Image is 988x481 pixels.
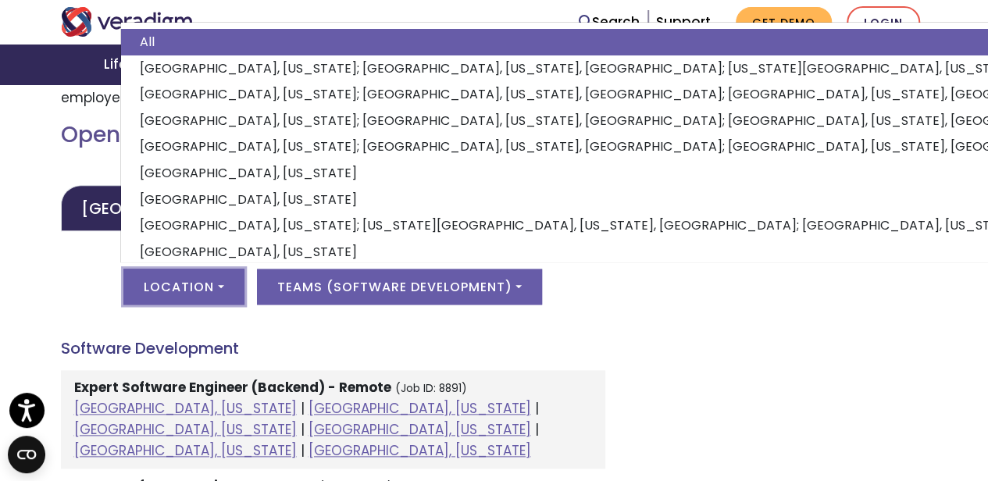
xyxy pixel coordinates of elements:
img: Veradigm logo [61,7,198,37]
button: Location [123,269,244,305]
small: (Job ID: 8891) [395,381,467,396]
h2: Open Positions [61,122,605,148]
a: [GEOGRAPHIC_DATA] [61,185,274,231]
a: [GEOGRAPHIC_DATA], [US_STATE] [309,441,531,460]
a: Life Sciences [85,45,215,84]
a: Search [579,12,640,33]
a: [GEOGRAPHIC_DATA], [US_STATE] [74,399,297,418]
strong: Expert Software Engineer (Backend) - Remote [74,378,391,397]
span: | [301,399,305,418]
h4: Software Development [61,339,605,358]
span: | [301,441,305,460]
a: [GEOGRAPHIC_DATA], [US_STATE] [74,441,297,460]
a: Support [656,12,711,31]
button: Open CMP widget [8,436,45,473]
a: Get Demo [736,7,832,37]
a: Login [847,6,920,38]
span: | [535,420,539,439]
span: | [301,420,305,439]
a: [GEOGRAPHIC_DATA], [US_STATE] [309,399,531,418]
button: Teams (Software Development) [257,269,542,305]
a: [GEOGRAPHIC_DATA], [US_STATE] [74,420,297,439]
a: [GEOGRAPHIC_DATA], [US_STATE] [309,420,531,439]
span: | [535,399,539,418]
